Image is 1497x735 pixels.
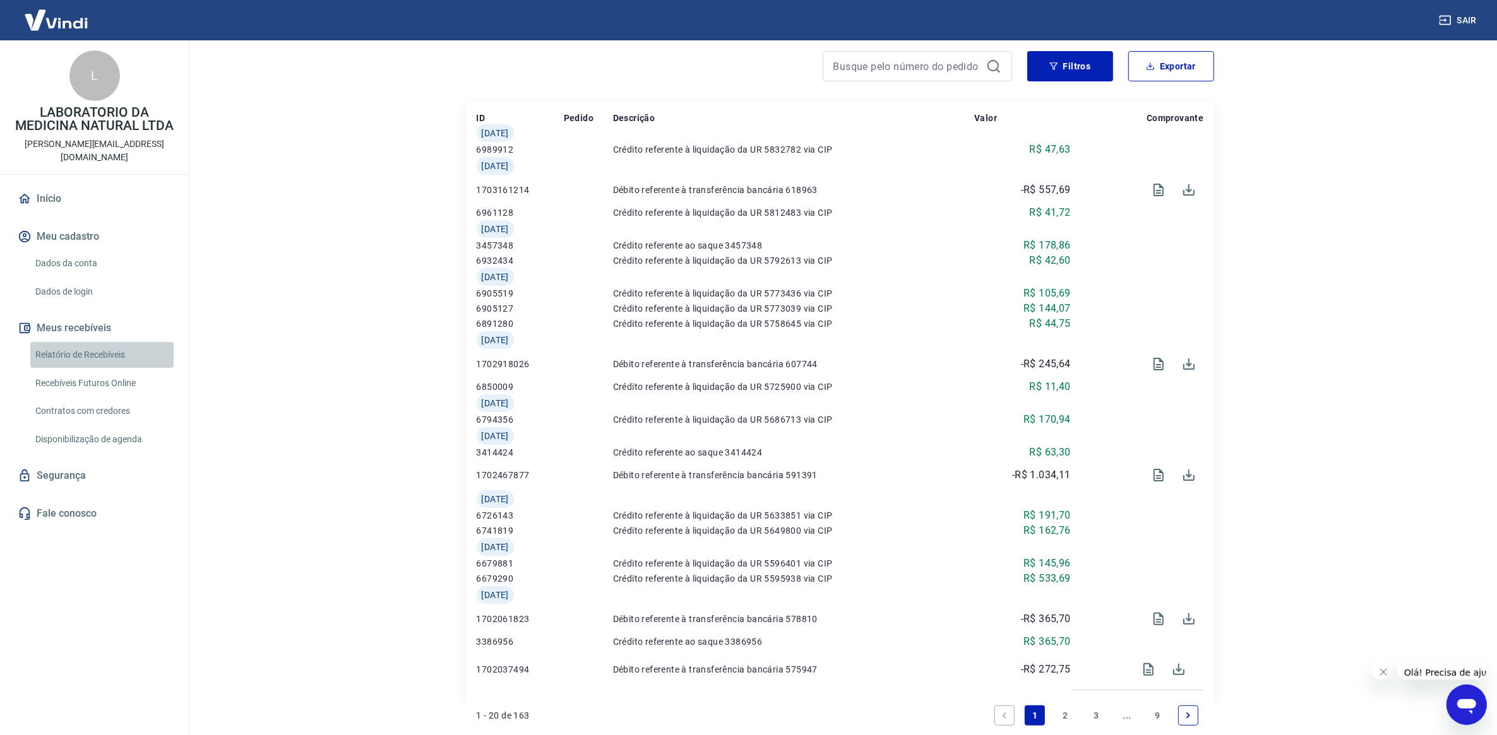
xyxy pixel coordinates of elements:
span: [DATE] [482,493,509,505]
p: Crédito referente à liquidação da UR 5758645 via CIP [613,317,974,330]
p: R$ 365,70 [1023,634,1071,649]
p: 3386956 [477,635,564,648]
iframe: Mensagem da empresa [1397,659,1487,679]
p: 6726143 [477,509,564,522]
input: Busque pelo número do pedido [833,57,981,76]
p: Valor [974,112,997,124]
span: Visualizar [1143,604,1174,634]
img: Vindi [15,1,97,39]
a: Page 3 [1086,705,1106,726]
p: R$ 178,86 [1023,238,1071,253]
p: R$ 63,30 [1030,445,1071,460]
p: LABORATORIO DA MEDICINA NATURAL LTDA [10,106,179,132]
p: 6679290 [477,572,564,585]
p: R$ 42,60 [1030,253,1071,268]
p: Débito referente à transferência bancária 591391 [613,469,974,481]
a: Relatório de Recebíveis [30,342,174,368]
p: Crédito referente à liquidação da UR 5773436 via CIP [613,287,974,300]
p: ID [477,112,486,124]
p: -R$ 245,64 [1021,356,1071,372]
button: Meu cadastro [15,223,174,250]
a: Page 9 [1148,705,1168,726]
iframe: Fechar mensagem [1371,659,1392,680]
span: [DATE] [482,127,509,139]
a: Disponibilização de agenda [30,426,174,452]
p: R$ 191,70 [1023,508,1071,523]
p: 6961128 [477,206,564,219]
a: Page 2 [1056,705,1076,726]
p: 6679881 [477,557,564,570]
button: Filtros [1027,51,1113,81]
p: Crédito referente à liquidação da UR 5792613 via CIP [613,254,974,267]
span: [DATE] [482,271,509,283]
p: R$ 105,69 [1023,286,1071,301]
button: Meus recebíveis [15,314,174,342]
p: Pedido [564,112,593,124]
p: R$ 41,72 [1030,205,1071,220]
p: [PERSON_NAME][EMAIL_ADDRESS][DOMAIN_NAME] [10,138,179,164]
span: [DATE] [482,589,509,601]
span: Visualizar [1143,175,1174,205]
p: -R$ 365,70 [1021,611,1071,626]
p: Débito referente à transferência bancária 575947 [613,663,974,676]
p: R$ 47,63 [1030,142,1071,157]
p: Crédito referente à liquidação da UR 5596401 via CIP [613,557,974,570]
p: Crédito referente à liquidação da UR 5649800 via CIP [613,524,974,537]
p: 6850009 [477,380,564,393]
p: Crédito referente à liquidação da UR 5812483 via CIP [613,206,974,219]
div: L [69,50,120,101]
p: R$ 144,07 [1023,301,1071,316]
a: Jump forward [1117,705,1137,726]
p: 6905519 [477,287,564,300]
p: Crédito referente à liquidação da UR 5633851 via CIP [613,509,974,522]
span: [DATE] [482,397,509,409]
span: [DATE] [482,160,509,172]
p: Comprovante [1147,112,1203,124]
p: R$ 533,69 [1023,571,1071,586]
p: 1702918026 [477,358,564,370]
span: Download [1174,175,1204,205]
a: Início [15,185,174,213]
p: Crédito referente à liquidação da UR 5773039 via CIP [613,302,974,315]
p: -R$ 1.034,11 [1012,467,1071,483]
p: 1702467877 [477,469,564,481]
p: Crédito referente ao saque 3386956 [613,635,974,648]
a: Contratos com credores [30,398,174,424]
p: R$ 11,40 [1030,379,1071,394]
p: 6932434 [477,254,564,267]
span: [DATE] [482,430,509,442]
p: Crédito referente ao saque 3414424 [613,446,974,459]
p: 1 - 20 de 163 [477,709,530,722]
span: Visualizar [1143,349,1174,379]
span: Olá! Precisa de ajuda? [8,9,106,19]
p: Descrição [613,112,655,124]
p: Débito referente à transferência bancária 607744 [613,358,974,370]
a: Previous page [994,705,1015,726]
a: Segurança [15,462,174,490]
p: -R$ 272,75 [1021,662,1071,677]
p: Crédito referente à liquidação da UR 5832782 via CIP [613,143,974,156]
p: Crédito referente à liquidação da UR 5595938 via CIP [613,572,974,585]
p: 6989912 [477,143,564,156]
span: Download [1164,654,1194,685]
p: 6741819 [477,524,564,537]
span: Visualizar [1143,460,1174,490]
p: Débito referente à transferência bancária 578810 [613,613,974,625]
p: 6905127 [477,302,564,315]
p: Débito referente à transferência bancária 618963 [613,184,974,196]
a: Next page [1178,705,1198,726]
p: 1702061823 [477,613,564,625]
span: Download [1174,604,1204,634]
span: [DATE] [482,223,509,235]
a: Recebíveis Futuros Online [30,370,174,396]
p: 3414424 [477,446,564,459]
span: [DATE] [482,334,509,346]
button: Exportar [1128,51,1214,81]
p: 6794356 [477,413,564,426]
p: -R$ 557,69 [1021,182,1071,197]
p: 1702037494 [477,663,564,676]
p: Crédito referente à liquidação da UR 5725900 via CIP [613,380,974,393]
p: R$ 162,76 [1023,523,1071,538]
p: 1703161214 [477,184,564,196]
span: [DATE] [482,541,509,553]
